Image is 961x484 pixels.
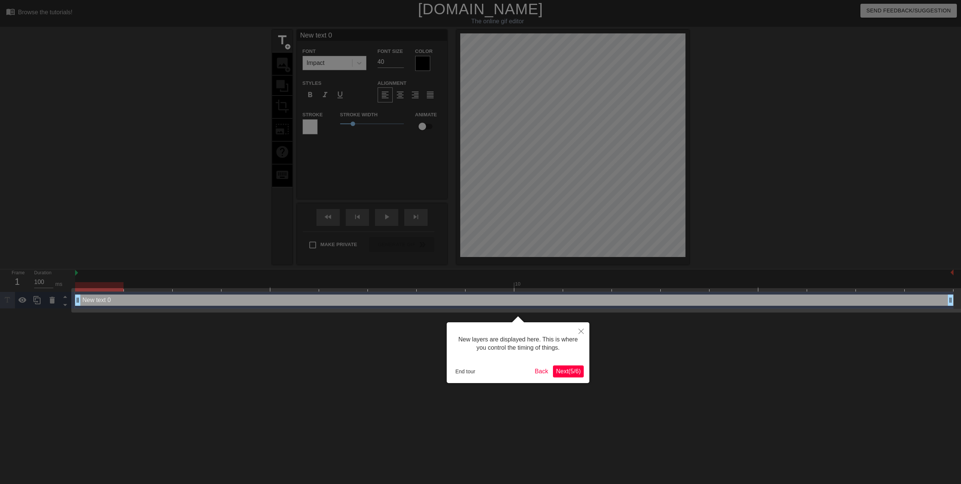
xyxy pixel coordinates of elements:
[573,322,589,340] button: Close
[532,365,551,377] button: Back
[556,368,581,374] span: Next ( 5 / 6 )
[452,366,478,377] button: End tour
[553,365,584,377] button: Next
[452,328,584,360] div: New layers are displayed here. This is where you control the timing of things.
